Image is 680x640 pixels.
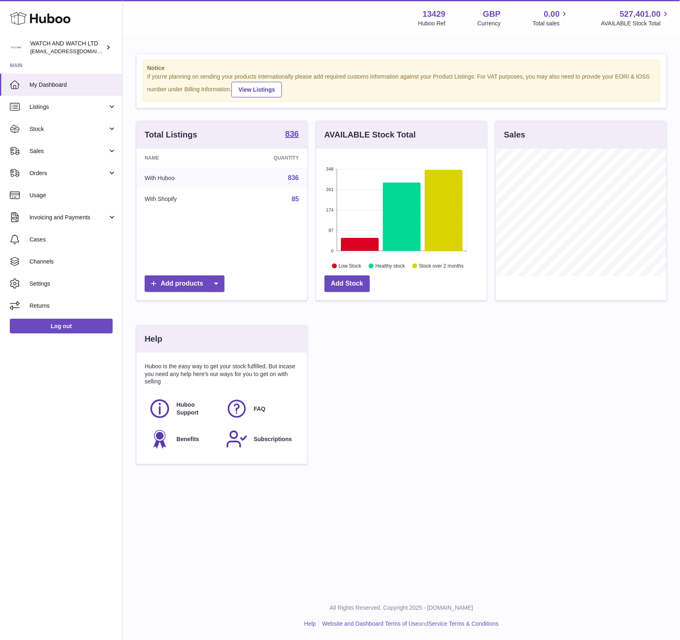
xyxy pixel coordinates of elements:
[483,9,501,20] strong: GBP
[29,302,116,310] span: Returns
[601,20,670,27] span: AVAILABLE Stock Total
[324,275,370,292] a: Add Stock
[226,428,295,450] a: Subscriptions
[375,263,405,269] text: Healthy stock
[10,41,22,54] img: baris@watchandwatch.co.uk
[285,130,299,140] a: 836
[29,236,116,243] span: Cases
[29,280,116,288] span: Settings
[10,319,113,334] a: Log out
[147,64,656,72] strong: Notice
[428,620,499,627] a: Service Terms & Conditions
[419,263,464,269] text: Stock over 2 months
[226,398,295,420] a: FAQ
[329,228,333,233] text: 87
[601,9,670,27] a: 527,401.00 AVAILABLE Stock Total
[533,20,569,27] span: Total sales
[29,125,108,133] span: Stock
[29,258,116,266] span: Channels
[145,363,299,386] p: Huboo is the easy way to get your stock fulfilled. But incase you need any help here's our ways f...
[136,149,229,167] th: Name
[285,130,299,138] strong: 836
[326,167,333,171] text: 348
[544,9,560,20] span: 0.00
[29,103,108,111] span: Listings
[177,435,199,443] span: Benefits
[620,9,661,20] span: 527,401.00
[254,405,265,413] span: FAQ
[418,20,446,27] div: Huboo Ref
[339,263,362,269] text: Low Stock
[533,9,569,27] a: 0.00 Total sales
[231,82,282,97] a: View Listings
[292,196,299,203] a: 85
[29,147,108,155] span: Sales
[29,81,116,89] span: My Dashboard
[145,129,197,140] h3: Total Listings
[229,149,307,167] th: Quantity
[147,73,656,97] div: If you're planning on sending your products internationally please add required customs informati...
[304,620,316,627] a: Help
[145,275,224,292] a: Add products
[319,620,499,628] li: and
[30,48,120,54] span: [EMAIL_ADDRESS][DOMAIN_NAME]
[136,189,229,210] td: With Shopify
[129,604,673,612] p: All Rights Reserved. Copyright 2025 - [DOMAIN_NAME]
[326,187,333,192] text: 261
[29,169,108,177] span: Orders
[478,20,501,27] div: Currency
[29,214,108,221] span: Invoicing and Payments
[326,207,333,212] text: 174
[145,334,162,345] h3: Help
[504,129,525,140] h3: Sales
[30,40,104,55] div: WATCH AND WATCH LTD
[149,428,218,450] a: Benefits
[177,401,217,417] span: Huboo Support
[29,192,116,199] span: Usage
[331,248,333,253] text: 0
[136,167,229,189] td: With Huboo
[254,435,292,443] span: Subscriptions
[322,620,419,627] a: Website and Dashboard Terms of Use
[324,129,416,140] h3: AVAILABLE Stock Total
[288,174,299,181] a: 836
[149,398,218,420] a: Huboo Support
[423,9,446,20] strong: 13429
